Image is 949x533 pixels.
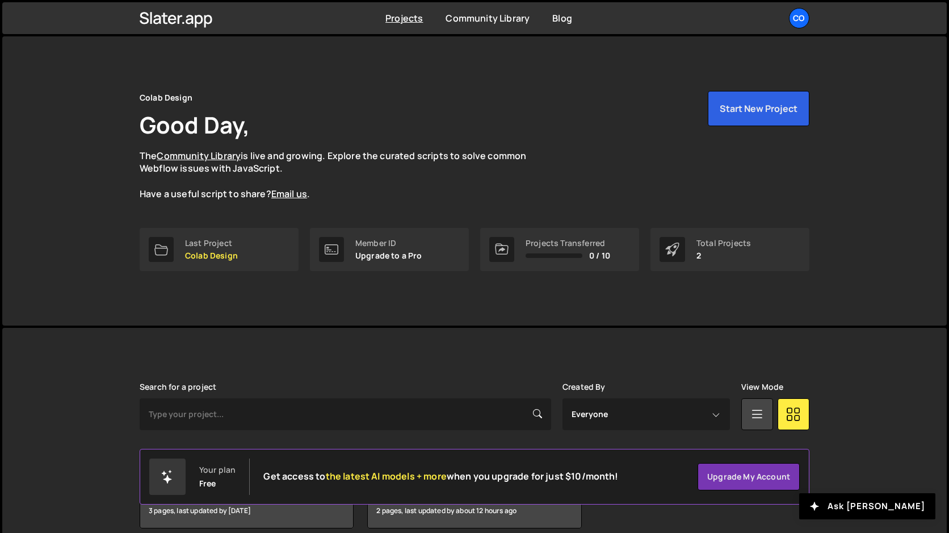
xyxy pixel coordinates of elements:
[799,493,935,519] button: Ask [PERSON_NAME]
[271,188,307,200] a: Email us
[140,382,216,392] label: Search for a project
[789,8,809,28] a: Co
[140,91,192,105] div: Colab Design
[698,463,800,490] a: Upgrade my account
[140,149,548,201] p: The is live and growing. Explore the curated scripts to solve common Webflow issues with JavaScri...
[552,12,572,24] a: Blog
[741,382,783,392] label: View Mode
[368,494,581,528] div: 2 pages, last updated by about 12 hours ago
[385,12,423,24] a: Projects
[355,239,422,248] div: Member ID
[140,398,551,430] input: Type your project...
[185,251,238,260] p: Colab Design
[326,470,447,482] span: the latest AI models + more
[157,149,241,162] a: Community Library
[708,91,809,126] button: Start New Project
[140,228,299,271] a: Last Project Colab Design
[140,109,250,140] h1: Good Day,
[696,239,751,248] div: Total Projects
[140,494,353,528] div: 3 pages, last updated by [DATE]
[696,251,751,260] p: 2
[589,251,610,260] span: 0 / 10
[263,471,618,482] h2: Get access to when you upgrade for just $10/month!
[199,479,216,488] div: Free
[355,251,422,260] p: Upgrade to a Pro
[562,382,606,392] label: Created By
[446,12,530,24] a: Community Library
[185,239,238,248] div: Last Project
[526,239,610,248] div: Projects Transferred
[199,465,236,474] div: Your plan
